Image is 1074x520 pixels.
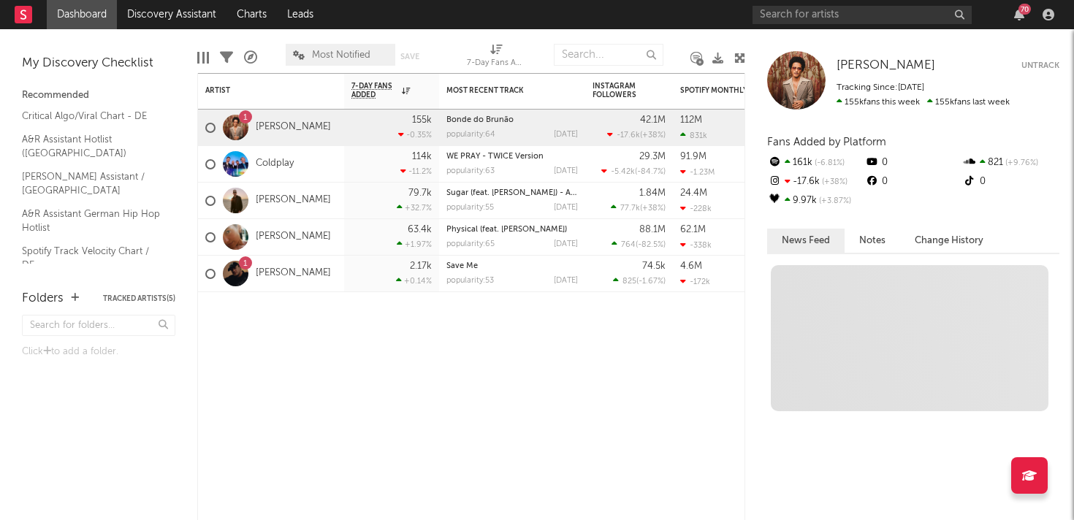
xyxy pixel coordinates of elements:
div: Filters [220,37,233,79]
div: ( ) [613,276,666,286]
div: 24.4M [680,188,707,198]
div: [DATE] [554,167,578,175]
a: [PERSON_NAME] [256,121,331,134]
div: Physical (feat. Troye Sivan) [446,226,578,234]
div: WE PRAY - TWICE Version [446,153,578,161]
div: -172k [680,277,710,286]
span: +38 % [642,131,663,139]
div: Bonde do Brunão [446,116,578,124]
div: [DATE] [554,204,578,212]
button: Save [400,53,419,61]
div: 7-Day Fans Added (7-Day Fans Added) [467,37,525,79]
div: popularity: 64 [446,131,495,139]
span: 764 [621,241,636,249]
span: 155k fans last week [837,98,1010,107]
div: 112M [680,115,702,125]
div: ( ) [612,240,666,249]
span: 77.7k [620,204,640,213]
div: 29.3M [639,152,666,161]
button: News Feed [767,229,845,253]
a: Sugar (feat. [PERSON_NAME]) - ALOK Remix [446,189,612,197]
div: Spotify Monthly Listeners [680,86,790,95]
span: Most Notified [312,50,370,60]
button: Tracked Artists(5) [103,295,175,302]
button: Notes [845,229,900,253]
div: Click to add a folder. [22,343,175,361]
span: -1.67 % [639,278,663,286]
div: Save Me [446,262,578,270]
span: Tracking Since: [DATE] [837,83,924,92]
span: Fans Added by Platform [767,137,886,148]
div: -11.2 % [400,167,432,176]
div: My Discovery Checklist [22,55,175,72]
span: -82.5 % [638,241,663,249]
div: 4.6M [680,261,702,271]
div: 831k [680,131,707,140]
a: Physical (feat. [PERSON_NAME]) [446,226,567,234]
button: 70 [1014,9,1024,20]
div: Folders [22,290,64,307]
a: Spotify Track Velocity Chart / DE [22,243,161,273]
div: -1.23M [680,167,715,177]
a: [PERSON_NAME] [256,231,331,243]
div: 91.9M [680,152,707,161]
div: 74.5k [642,261,666,271]
div: A&R Pipeline [244,37,257,79]
span: 155k fans this week [837,98,920,107]
div: 63.4k [408,225,432,234]
button: Untrack [1021,58,1059,73]
span: -6.81 % [812,159,845,167]
div: 821 [962,153,1059,172]
div: -17.6k [767,172,864,191]
div: 114k [412,152,432,161]
div: Most Recent Track [446,86,556,95]
div: popularity: 63 [446,167,495,175]
div: 62.1M [680,225,706,234]
span: +38 % [642,204,663,213]
div: Edit Columns [197,37,209,79]
div: -0.35 % [398,130,432,139]
div: 0 [864,153,961,172]
div: 155k [412,115,432,125]
div: ( ) [601,167,666,176]
div: Instagram Followers [593,82,644,99]
a: A&R Assistant Hotlist ([GEOGRAPHIC_DATA]) [22,131,161,161]
div: Artist [205,86,315,95]
span: -17.6k [617,131,640,139]
div: 79.7k [408,188,432,198]
a: [PERSON_NAME] [837,58,935,73]
a: [PERSON_NAME] Assistant / [GEOGRAPHIC_DATA] [22,169,161,199]
span: [PERSON_NAME] [837,59,935,72]
div: popularity: 55 [446,204,494,212]
div: Sugar (feat. Francesco Yates) - ALOK Remix [446,189,578,197]
div: Recommended [22,87,175,104]
a: Coldplay [256,158,294,170]
input: Search for folders... [22,315,175,336]
div: 70 [1018,4,1031,15]
div: +1.97 % [397,240,432,249]
a: [PERSON_NAME] [256,194,331,207]
div: 0 [962,172,1059,191]
div: 9.97k [767,191,864,210]
span: +9.76 % [1003,159,1038,167]
button: Change History [900,229,998,253]
div: 7-Day Fans Added (7-Day Fans Added) [467,55,525,72]
a: A&R Assistant German Hip Hop Hotlist [22,206,161,236]
input: Search for artists [753,6,972,24]
a: Save Me [446,262,478,270]
div: 161k [767,153,864,172]
div: 1.84M [639,188,666,198]
div: 88.1M [639,225,666,234]
a: Critical Algo/Viral Chart - DE [22,108,161,124]
div: +32.7 % [397,203,432,213]
a: WE PRAY - TWICE Version [446,153,544,161]
div: -228k [680,204,712,213]
a: Bonde do Brunão [446,116,514,124]
div: popularity: 53 [446,277,494,285]
div: ( ) [611,203,666,213]
div: ( ) [607,130,666,139]
span: -84.7 % [637,168,663,176]
span: -5.42k [611,168,635,176]
div: [DATE] [554,277,578,285]
div: popularity: 65 [446,240,495,248]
